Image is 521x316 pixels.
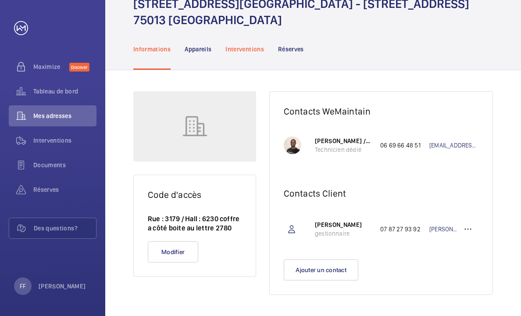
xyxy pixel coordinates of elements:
p: [PERSON_NAME] [315,220,371,229]
span: Mes adresses [33,111,96,120]
span: Maximize [33,62,69,71]
span: Réserves [33,185,96,194]
a: [PERSON_NAME][EMAIL_ADDRESS][DOMAIN_NAME] [429,225,457,233]
a: [EMAIL_ADDRESS][DOMAIN_NAME] [429,141,478,150]
p: 06 69 66 48 51 [380,141,429,150]
p: Technicien dédié [315,145,371,154]
h2: Code d'accès [148,189,242,200]
p: Interventions [225,45,264,54]
span: Discover [69,63,89,72]
p: FF [20,282,26,291]
p: Réserves [278,45,304,54]
h2: Contacts WeMaintain [284,106,478,117]
span: Documents [33,161,96,169]
p: Informations [133,45,171,54]
h2: Contacts Client [284,188,478,199]
p: Appareils [185,45,211,54]
p: Rue : 3179 / Hall : 6230 coffre a côté boite au lettre 2780 [148,214,242,233]
p: gestionnaire [315,229,371,238]
p: 07 87 27 93 92 [380,225,429,233]
span: Des questions? [34,224,96,233]
p: [PERSON_NAME] / WeMaintain FR [315,136,371,145]
button: Ajouter un contact [284,259,358,280]
span: Interventions [33,136,96,145]
span: Tableau de bord [33,87,96,96]
p: [PERSON_NAME] [39,282,86,291]
button: Modifier [148,241,198,262]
